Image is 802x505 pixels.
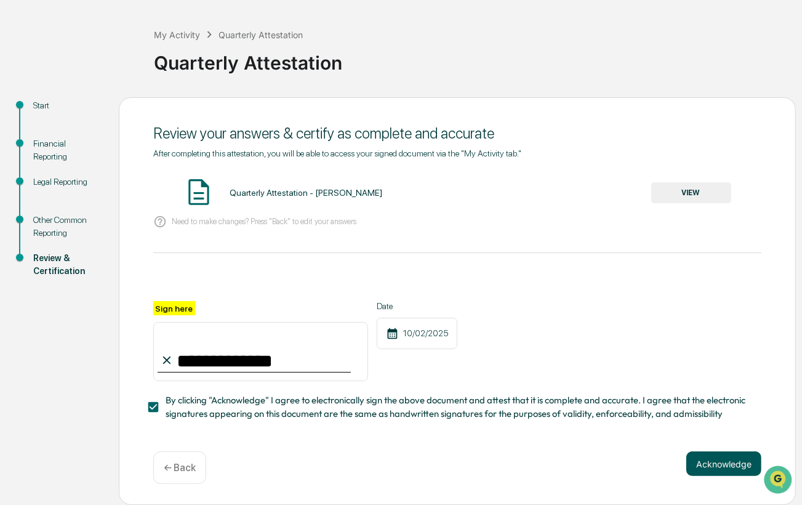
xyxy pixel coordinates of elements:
[102,155,153,168] span: Attestations
[12,156,22,166] div: 🖐️
[12,94,34,116] img: 1746055101610-c473b297-6a78-478c-a979-82029cc54cd1
[42,94,202,107] div: Start new chat
[763,464,796,498] iframe: Open customer support
[12,26,224,46] p: How can we help?
[183,177,214,208] img: Document Icon
[84,150,158,172] a: 🗄️Attestations
[89,156,99,166] div: 🗄️
[219,30,303,40] div: Quarterly Attestation
[377,318,457,349] div: 10/02/2025
[33,99,99,112] div: Start
[153,124,761,142] div: Review your answers & certify as complete and accurate
[25,179,78,191] span: Data Lookup
[686,451,761,476] button: Acknowledge
[33,214,99,240] div: Other Common Reporting
[33,137,99,163] div: Financial Reporting
[25,155,79,168] span: Preclearance
[172,217,356,226] p: Need to make changes? Press "Back" to edit your answers
[164,462,196,474] p: ← Back
[33,252,99,278] div: Review & Certification
[33,176,99,188] div: Legal Reporting
[12,180,22,190] div: 🔎
[230,188,382,198] div: Quarterly Attestation - [PERSON_NAME]
[154,30,200,40] div: My Activity
[166,394,752,421] span: By clicking "Acknowledge" I agree to electronically sign the above document and attest that it is...
[377,301,457,311] label: Date
[153,301,195,315] label: Sign here
[7,150,84,172] a: 🖐️Preclearance
[154,42,796,74] div: Quarterly Attestation
[153,148,521,158] span: After completing this attestation, you will be able to access your signed document via the "My Ac...
[42,107,156,116] div: We're available if you need us!
[87,208,149,218] a: Powered byPylon
[651,182,731,203] button: VIEW
[209,98,224,113] button: Start new chat
[7,174,82,196] a: 🔎Data Lookup
[122,209,149,218] span: Pylon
